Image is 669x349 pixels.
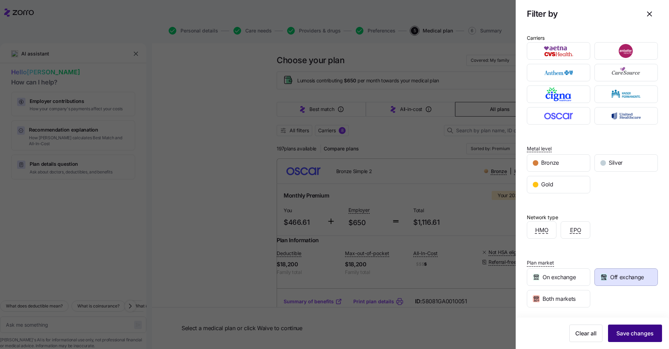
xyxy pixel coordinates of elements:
span: Both markets [543,295,576,303]
img: UnitedHealthcare [601,109,652,123]
span: Plan market [527,259,554,266]
img: Anthem [533,66,584,80]
div: Carriers [527,34,545,42]
span: Off exchange [610,273,644,282]
span: Silver [609,158,623,167]
img: Ambetter [601,44,652,58]
span: On exchange [543,273,576,282]
span: Bronze [541,158,559,167]
img: Kaiser Permanente [601,87,652,101]
span: Gold [541,180,553,189]
span: EPO [570,226,581,235]
img: Aetna CVS Health [533,44,584,58]
img: Cigna Healthcare [533,87,584,101]
span: HMO [535,226,548,235]
span: Metal level [527,145,552,152]
h1: Filter by [527,8,636,19]
img: Oscar [533,109,584,123]
img: CareSource [601,66,652,80]
span: Clear all [575,329,597,337]
div: Network type [527,214,558,221]
button: Clear all [569,325,602,342]
span: Save changes [616,329,654,337]
button: Save changes [608,325,662,342]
